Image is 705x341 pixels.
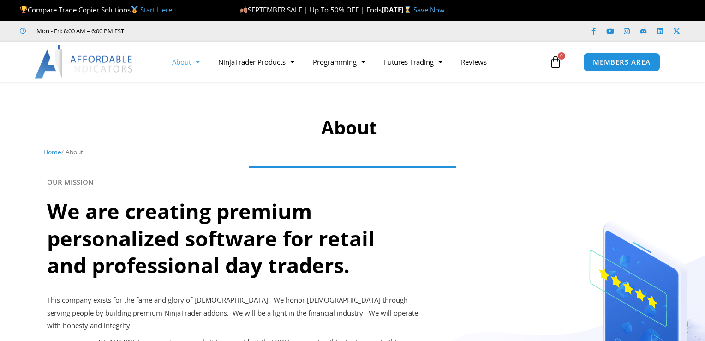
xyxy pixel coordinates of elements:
[593,59,651,66] span: MEMBERS AREA
[35,45,134,79] img: LogoAI | Affordable Indicators – NinjaTrader
[131,6,138,13] img: 🥇
[137,26,275,36] iframe: Customer reviews powered by Trustpilot
[20,6,27,13] img: 🏆
[413,5,445,14] a: Save Now
[404,6,411,13] img: ⌛
[20,5,172,14] span: Compare Trade Copier Solutions
[304,51,375,73] a: Programming
[47,178,658,187] h6: OUR MISSION
[535,49,576,75] a: 0
[240,5,382,14] span: SEPTEMBER SALE | Up To 50% OFF | Ends
[140,5,172,14] a: Start Here
[583,53,660,72] a: MEMBERS AREA
[240,6,247,13] img: 🍂
[34,25,124,37] span: Mon - Fri: 8:00 AM – 6:00 PM EST
[382,5,413,14] strong: [DATE]
[163,51,209,73] a: About
[163,51,546,73] nav: Menu
[558,52,565,60] span: 0
[43,115,655,140] h1: About
[43,146,655,158] nav: Breadcrumb
[375,51,452,73] a: Futures Trading
[209,51,304,73] a: NinjaTrader Products
[43,147,61,156] a: Home
[47,294,428,333] p: This company exists for the fame and glory of [DEMOGRAPHIC_DATA]. We honor [DEMOGRAPHIC_DATA] thr...
[452,51,496,73] a: Reviews
[47,198,414,279] h2: We are creating premium personalized software for retail and professional day traders.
